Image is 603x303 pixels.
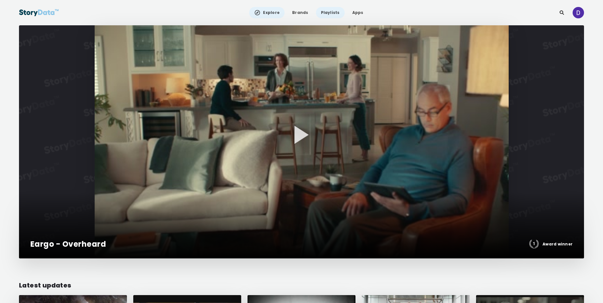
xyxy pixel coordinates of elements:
img: ACg8ocKzwPDiA-G5ZA1Mflw8LOlJAqwuiocHy5HQ8yAWPW50gy9RiA=s96-c [573,7,584,18]
a: Explore [249,7,285,18]
img: StoryData Logo [19,7,59,18]
a: Playlists [316,7,345,18]
a: Apps [347,7,368,18]
div: Latest updates [19,281,584,290]
a: Brands [287,7,313,18]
